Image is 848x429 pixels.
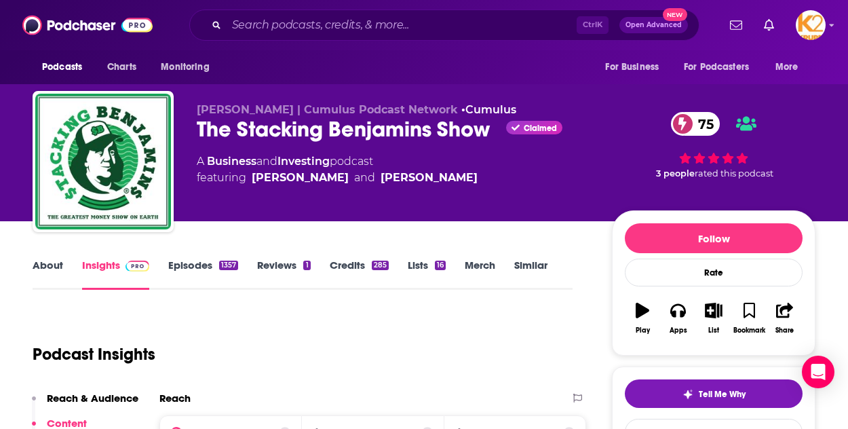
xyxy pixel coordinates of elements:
div: Play [636,327,650,335]
span: Open Advanced [625,22,682,29]
a: Charts [98,54,144,80]
div: 285 [372,261,389,270]
a: Credits285 [330,259,389,290]
button: Show profile menu [796,10,826,40]
img: User Profile [796,10,826,40]
span: and [256,155,277,168]
span: Charts [107,58,136,77]
img: Podchaser - Follow, Share and Rate Podcasts [22,12,153,38]
span: New [663,8,687,21]
a: Business [207,155,256,168]
button: Bookmark [731,294,767,343]
button: open menu [766,54,815,80]
img: Podchaser Pro [126,261,149,272]
button: open menu [675,54,769,80]
button: open menu [151,54,227,80]
span: Logged in as K2Krupp [796,10,826,40]
span: For Business [605,58,659,77]
img: tell me why sparkle [682,389,693,400]
span: Ctrl K [577,16,609,34]
span: Monitoring [161,58,209,77]
input: Search podcasts, credits, & more... [227,14,577,36]
a: Merch [465,259,495,290]
div: 75 3 peoplerated this podcast [612,103,815,187]
img: The Stacking Benjamins Show [35,94,171,229]
a: Show notifications dropdown [725,14,748,37]
div: 1 [303,261,310,270]
a: Lists16 [408,259,446,290]
span: featuring [197,170,478,186]
a: About [33,259,63,290]
span: Claimed [524,125,557,132]
button: open menu [33,54,100,80]
div: Apps [670,327,687,335]
span: For Podcasters [684,58,749,77]
a: Investing [277,155,330,168]
span: and [354,170,375,186]
div: Rate [625,259,803,286]
div: Open Intercom Messenger [802,356,834,388]
span: rated this podcast [695,168,773,179]
div: List [708,327,719,335]
a: 75 [671,112,720,136]
span: 75 [685,112,720,136]
div: Share [775,327,794,335]
button: Share [767,294,803,343]
a: Reviews1 [257,259,310,290]
a: Joe Saul Sehy [252,170,349,186]
h2: Reach [159,392,191,405]
div: 1357 [219,261,238,270]
a: InsightsPodchaser Pro [82,259,149,290]
div: Bookmark [733,327,765,335]
div: A podcast [197,153,478,186]
button: open menu [596,54,676,80]
span: [PERSON_NAME] | Cumulus Podcast Network [197,103,458,116]
p: Reach & Audience [47,392,138,405]
a: Show notifications dropdown [758,14,779,37]
span: More [775,58,798,77]
a: Cumulus [465,103,516,116]
span: • [461,103,516,116]
button: Follow [625,223,803,253]
button: Play [625,294,660,343]
a: Doug Goldstein [381,170,478,186]
div: Search podcasts, credits, & more... [189,10,699,41]
span: Tell Me Why [699,389,746,400]
h1: Podcast Insights [33,344,155,365]
a: Similar [514,259,547,290]
span: 3 people [656,168,695,179]
button: Apps [660,294,695,343]
span: Podcasts [42,58,82,77]
button: List [696,294,731,343]
a: Episodes1357 [168,259,238,290]
div: 16 [435,261,446,270]
button: tell me why sparkleTell Me Why [625,379,803,408]
button: Open AdvancedNew [619,17,688,33]
button: Reach & Audience [32,392,138,417]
